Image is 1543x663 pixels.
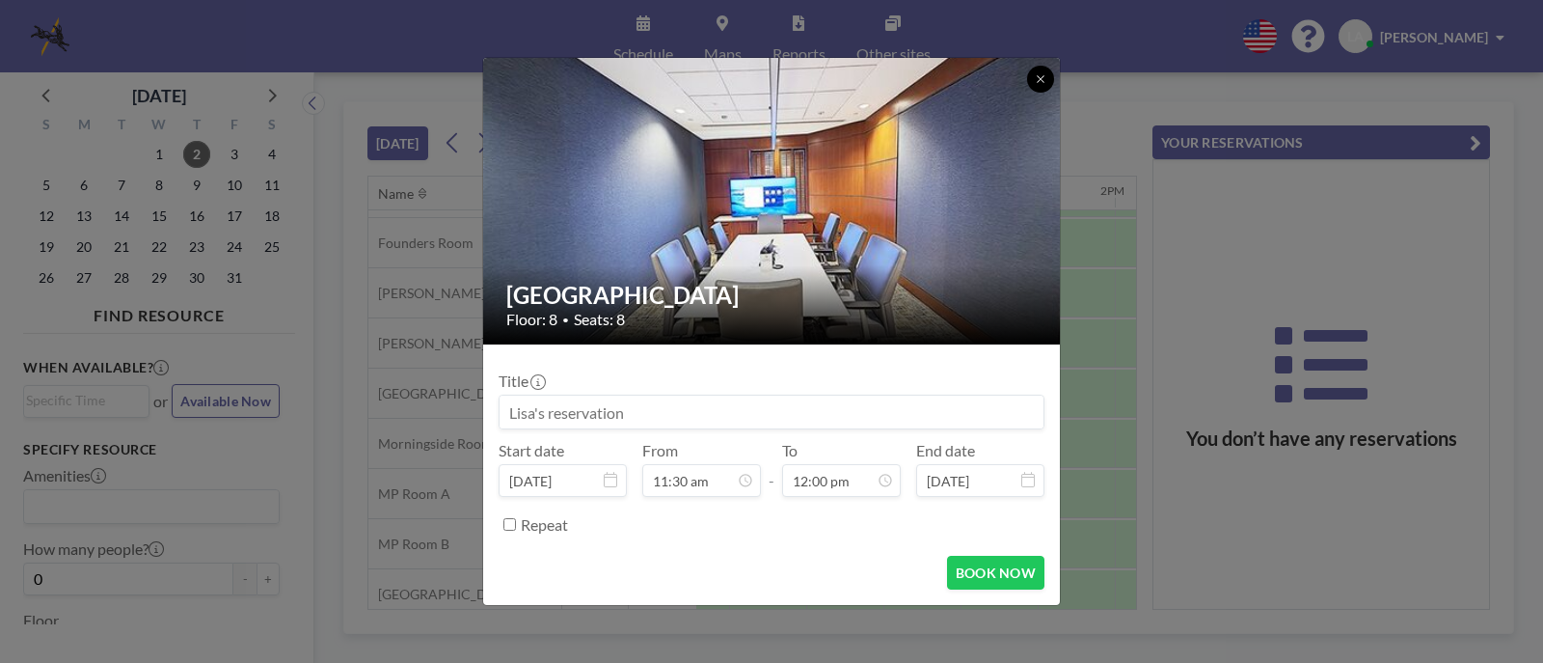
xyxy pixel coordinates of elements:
[947,556,1044,590] button: BOOK NOW
[769,448,774,490] span: -
[499,372,544,391] label: Title
[782,441,798,460] label: To
[574,310,625,329] span: Seats: 8
[521,515,568,535] label: Repeat
[500,396,1043,428] input: Lisa's reservation
[506,281,1039,310] h2: [GEOGRAPHIC_DATA]
[916,441,975,460] label: End date
[642,441,678,460] label: From
[499,441,564,460] label: Start date
[506,310,557,329] span: Floor: 8
[562,313,569,327] span: •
